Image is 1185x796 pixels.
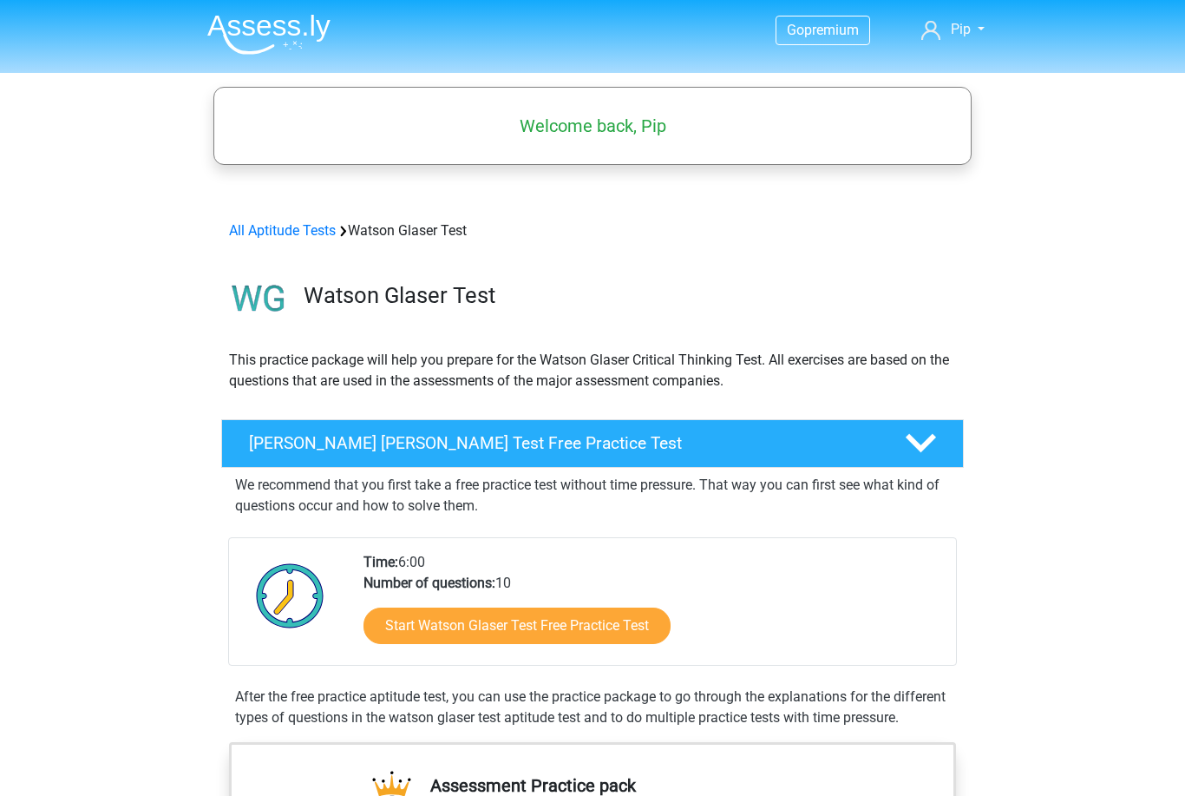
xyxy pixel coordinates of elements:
a: [PERSON_NAME] [PERSON_NAME] Test Free Practice Test [214,419,971,468]
p: We recommend that you first take a free practice test without time pressure. That way you can fir... [235,475,950,516]
a: Gopremium [776,18,869,42]
div: Watson Glaser Test [222,220,963,241]
div: 6:00 10 [350,552,955,665]
p: This practice package will help you prepare for the Watson Glaser Critical Thinking Test. All exe... [229,350,956,391]
h4: [PERSON_NAME] [PERSON_NAME] Test Free Practice Test [249,433,877,453]
a: Start Watson Glaser Test Free Practice Test [363,608,671,644]
a: All Aptitude Tests [229,222,336,239]
b: Time: [363,554,398,570]
img: Assessly [207,14,331,55]
span: Go [787,22,804,38]
img: watson glaser test [222,262,296,336]
img: Clock [246,552,334,639]
h3: Watson Glaser Test [304,282,950,309]
h5: Welcome back, Pip [222,115,963,136]
div: After the free practice aptitude test, you can use the practice package to go through the explana... [228,687,957,728]
b: Number of questions: [363,575,495,591]
span: Pip [951,21,971,37]
a: Pip [914,19,992,40]
span: premium [804,22,859,38]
